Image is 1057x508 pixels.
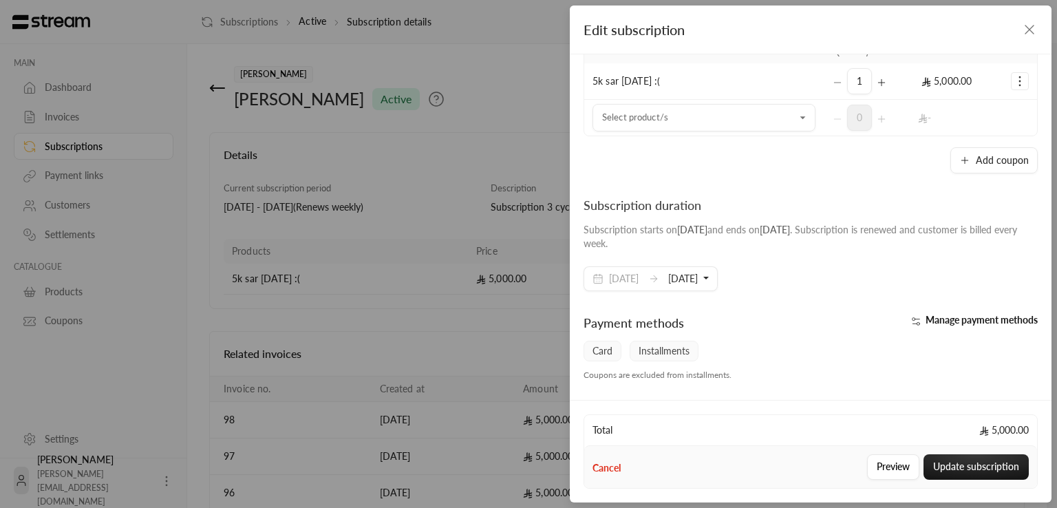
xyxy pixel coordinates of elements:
[592,461,621,475] button: Cancel
[584,341,621,361] span: Card
[584,21,685,38] span: Edit subscription
[923,454,1029,480] button: Update subscription
[795,109,811,126] button: Open
[913,100,1003,136] td: -
[584,315,684,330] span: Payment methods
[979,423,1029,437] span: 5,000.00
[668,273,698,284] span: [DATE]
[577,370,1045,381] div: Coupons are excluded from installments.
[760,224,790,235] span: [DATE]
[584,195,1038,215] div: Subscription duration
[847,68,872,94] span: 1
[867,454,919,480] button: Preview
[584,38,1038,136] table: Selected Products
[592,75,660,87] span: 5k sar [DATE] :(
[950,147,1038,173] button: Add coupon
[630,341,698,361] span: Installments
[847,105,872,131] span: 0
[926,314,1038,326] span: Manage payment methods
[677,224,707,235] span: [DATE]
[592,423,612,437] span: Total
[584,223,1038,251] div: Subscription starts on and ends on . Subscription is renewed and customer is billed every week.
[921,75,972,87] span: 5,000.00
